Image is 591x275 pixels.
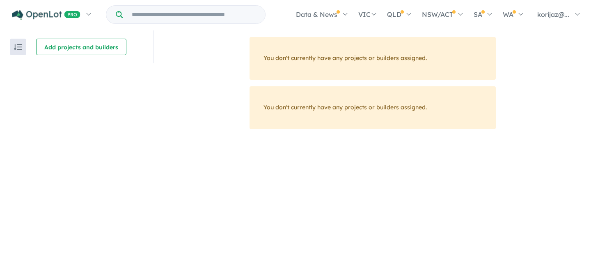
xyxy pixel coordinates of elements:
[36,39,126,55] button: Add projects and builders
[14,44,22,50] img: sort.svg
[124,6,263,23] input: Try estate name, suburb, builder or developer
[250,37,496,80] div: You don't currently have any projects or builders assigned.
[537,10,569,18] span: korijaz@...
[250,86,496,129] div: You don't currently have any projects or builders assigned.
[12,10,80,20] img: Openlot PRO Logo White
